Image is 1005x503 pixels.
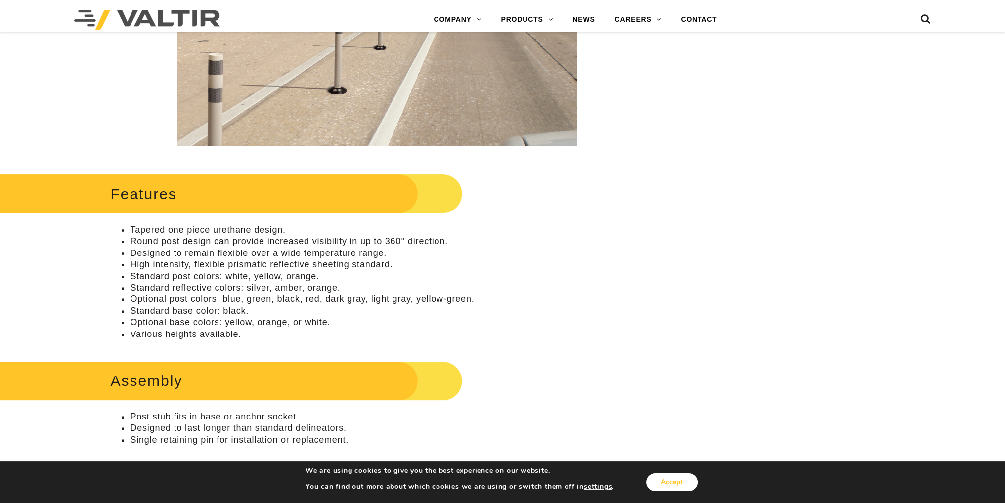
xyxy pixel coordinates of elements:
p: You can find out more about which cookies we are using or switch them off in . [306,482,614,491]
a: PRODUCTS [491,10,563,30]
a: NEWS [563,10,605,30]
a: CONTACT [671,10,727,30]
li: Standard base color: black. [130,305,643,317]
img: Valtir [74,10,220,30]
li: Round post design can provide increased visibility in up to 360° direction. [130,236,643,247]
a: COMPANY [424,10,491,30]
li: High intensity, flexible prismatic reflective sheeting standard. [130,259,643,270]
li: Tapered one piece urethane design. [130,224,643,236]
p: We are using cookies to give you the best experience on our website. [306,466,614,475]
li: Single retaining pin for installation or replacement. [130,434,643,446]
button: Accept [646,473,698,491]
li: Standard post colors: white, yellow, orange. [130,271,643,282]
li: Standard reflective colors: silver, amber, orange. [130,282,643,293]
li: Designed to remain flexible over a wide temperature range. [130,248,643,259]
button: settings [584,482,612,491]
li: Optional base colors: yellow, orange, or white. [130,317,643,328]
li: Various heights available. [130,329,643,340]
li: Designed to last longer than standard delineators. [130,422,643,434]
a: CAREERS [605,10,671,30]
li: Post stub fits in base or anchor socket. [130,411,643,422]
li: Optional post colors: blue, green, black, red, dark gray, light gray, yellow-green. [130,293,643,305]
